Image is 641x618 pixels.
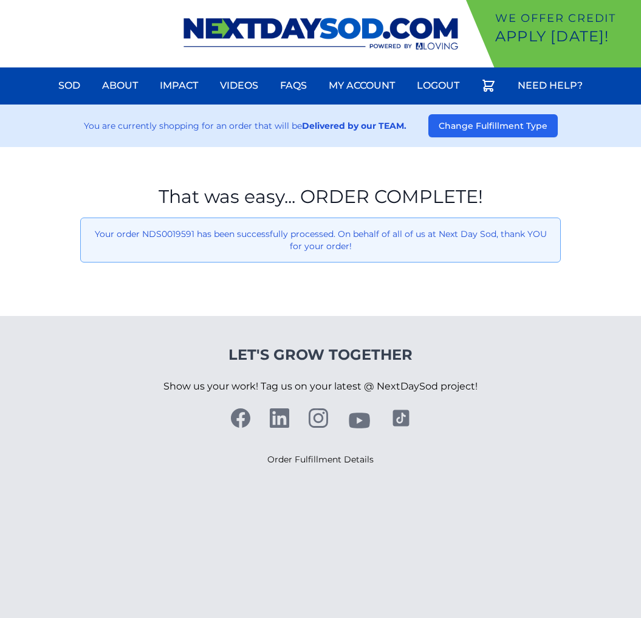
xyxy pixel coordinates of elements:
[213,71,266,100] a: Videos
[163,365,478,408] p: Show us your work! Tag us on your latest @ NextDaySod project!
[80,186,561,208] h1: That was easy... ORDER COMPLETE!
[95,71,145,100] a: About
[495,10,636,27] p: We offer Credit
[91,228,550,252] p: Your order NDS0019591 has been successfully processed. On behalf of all of us at Next Day Sod, th...
[428,114,558,137] button: Change Fulfillment Type
[51,71,87,100] a: Sod
[510,71,590,100] a: Need Help?
[273,71,314,100] a: FAQs
[267,454,374,465] a: Order Fulfillment Details
[495,27,636,46] p: Apply [DATE]!
[321,71,402,100] a: My Account
[153,71,205,100] a: Impact
[163,345,478,365] h4: Let's Grow Together
[302,120,406,131] strong: Delivered by our TEAM.
[410,71,467,100] a: Logout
